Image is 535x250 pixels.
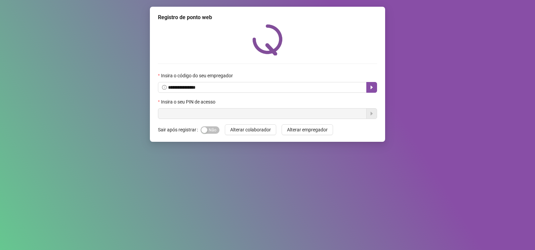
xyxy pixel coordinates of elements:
[158,124,201,135] label: Sair após registrar
[225,124,276,135] button: Alterar colaborador
[158,72,237,79] label: Insira o código do seu empregador
[162,85,167,90] span: info-circle
[282,124,333,135] button: Alterar empregador
[158,13,377,22] div: Registro de ponto web
[158,98,220,106] label: Insira o seu PIN de acesso
[287,126,328,133] span: Alterar empregador
[230,126,271,133] span: Alterar colaborador
[252,24,283,55] img: QRPoint
[369,85,374,90] span: caret-right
